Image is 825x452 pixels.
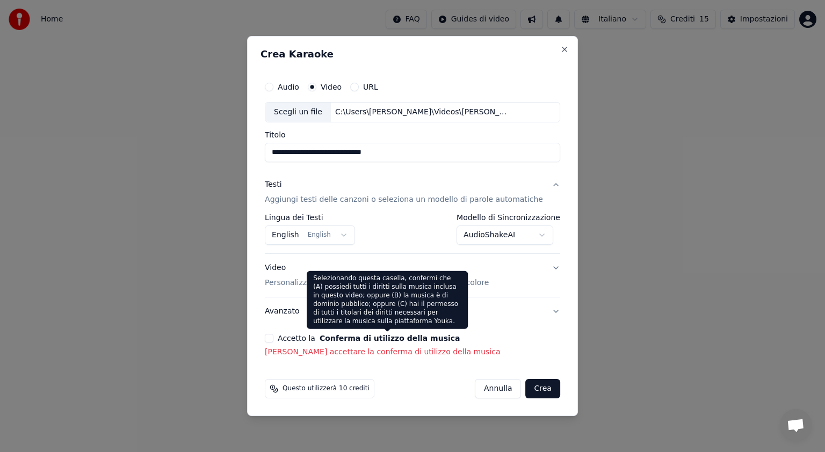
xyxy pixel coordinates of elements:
[331,107,513,118] div: C:\Users\[PERSON_NAME]\Videos\[PERSON_NAME] vintanni umpari.mp4
[321,83,342,91] label: Video
[283,384,370,393] span: Questo utilizzerà 10 crediti
[260,49,565,59] h2: Crea Karaoke
[265,131,560,138] label: Titolo
[363,83,378,91] label: URL
[320,334,460,342] button: Accetto la
[265,171,560,214] button: TestiAggiungi testi delle canzoni o seleziona un modello di parole automatiche
[265,297,560,325] button: Avanzato
[265,254,560,297] button: VideoPersonalizza il video karaoke: usa immagine, video o colore
[265,214,355,221] label: Lingua dei Testi
[265,278,489,288] p: Personalizza il video karaoke: usa immagine, video o colore
[265,103,331,122] div: Scegli un file
[457,214,560,221] label: Modello di Sincronizzazione
[278,83,299,91] label: Audio
[278,334,460,342] label: Accetto la
[265,347,560,358] p: [PERSON_NAME] accettare la conferma di utilizzo della musica
[265,263,489,288] div: Video
[475,379,522,398] button: Annulla
[265,214,560,253] div: TestiAggiungi testi delle canzoni o seleziona un modello di parole automatiche
[265,179,281,190] div: Testi
[265,194,543,205] p: Aggiungi testi delle canzoni o seleziona un modello di parole automatiche
[526,379,560,398] button: Crea
[307,271,468,329] div: Selezionando questa casella, confermi che (A) possiedi tutti i diritti sulla musica inclusa in qu...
